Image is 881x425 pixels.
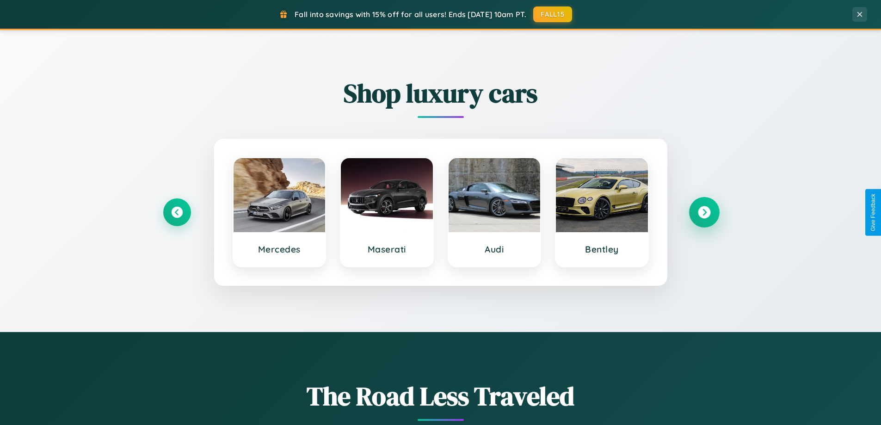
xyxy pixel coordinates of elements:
[533,6,572,22] button: FALL15
[565,244,639,255] h3: Bentley
[163,378,718,414] h1: The Road Less Traveled
[243,244,316,255] h3: Mercedes
[295,10,526,19] span: Fall into savings with 15% off for all users! Ends [DATE] 10am PT.
[458,244,531,255] h3: Audi
[870,194,876,231] div: Give Feedback
[163,75,718,111] h2: Shop luxury cars
[350,244,424,255] h3: Maserati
